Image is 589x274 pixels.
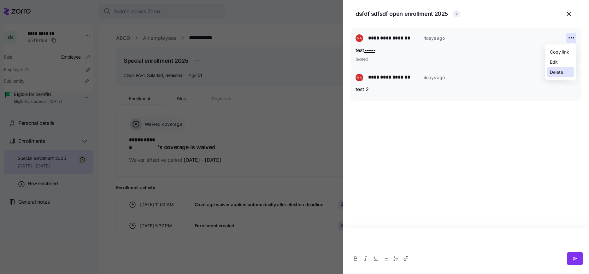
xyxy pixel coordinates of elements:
p: test 2 [356,85,576,93]
span: (edited) [356,57,576,62]
img: f7a7e4c55e51b85b9b4f59cc430d8b8c [356,74,363,81]
button: Ordered list [391,254,401,264]
span: 2 [456,10,458,18]
div: Edit [550,59,558,66]
p: test [356,46,576,54]
button: Bullet list [381,254,391,264]
span: dsfdf sdfsdf open enrollment 2025 [356,9,448,19]
span: 4 days ago [423,35,445,41]
div: Copy link [550,49,569,55]
div: Delete [550,69,563,76]
button: Italic [361,254,371,264]
img: f7a7e4c55e51b85b9b4f59cc430d8b8c [356,34,363,42]
button: Bold [350,254,361,264]
button: Link [401,254,411,264]
span: 4 days ago [423,74,445,81]
button: Underline [371,254,381,264]
u: ----- [364,47,375,53]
